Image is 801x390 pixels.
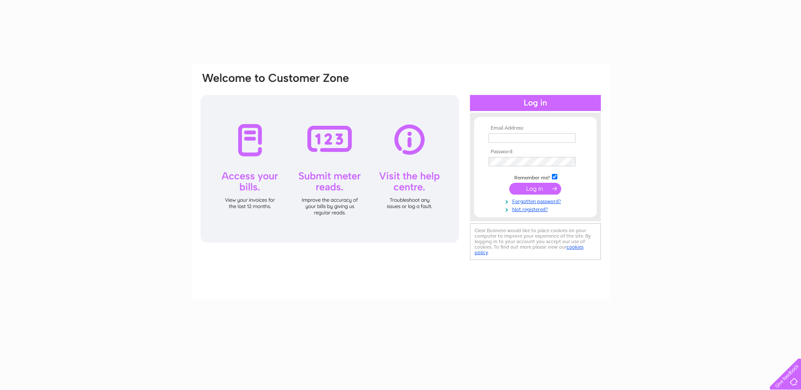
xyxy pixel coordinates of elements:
[486,149,584,155] th: Password:
[486,125,584,131] th: Email Address:
[486,173,584,181] td: Remember me?
[489,197,584,205] a: Forgotten password?
[489,205,584,213] a: Not registered?
[475,244,584,255] a: cookies policy
[509,183,561,195] input: Submit
[470,223,601,260] div: Clear Business would like to place cookies on your computer to improve your experience of the sit...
